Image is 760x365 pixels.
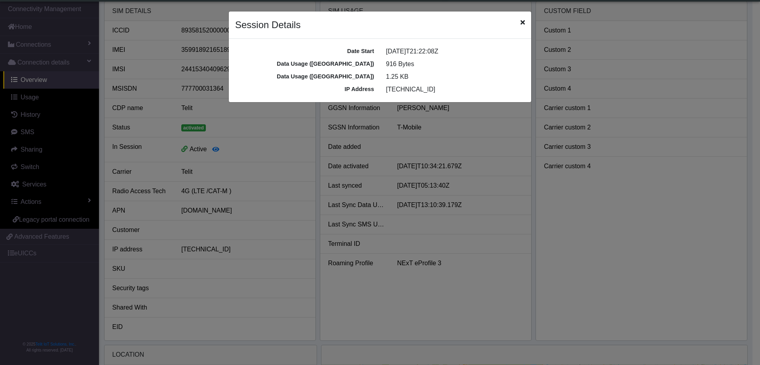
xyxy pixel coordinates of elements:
h4: Session Details [235,18,300,32]
div: 916 Bytes [380,59,531,69]
div: Data Usage ([GEOGRAPHIC_DATA]) [229,60,380,68]
div: Data Usage ([GEOGRAPHIC_DATA]) [229,72,380,81]
div: [DATE]T21:22:08Z [380,47,531,56]
div: [TECHNICAL_ID] [380,85,531,94]
div: 1.25 KB [380,72,531,82]
div: Date Start [229,47,380,56]
div: IP Address [229,85,380,94]
span: Close [521,18,525,27]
